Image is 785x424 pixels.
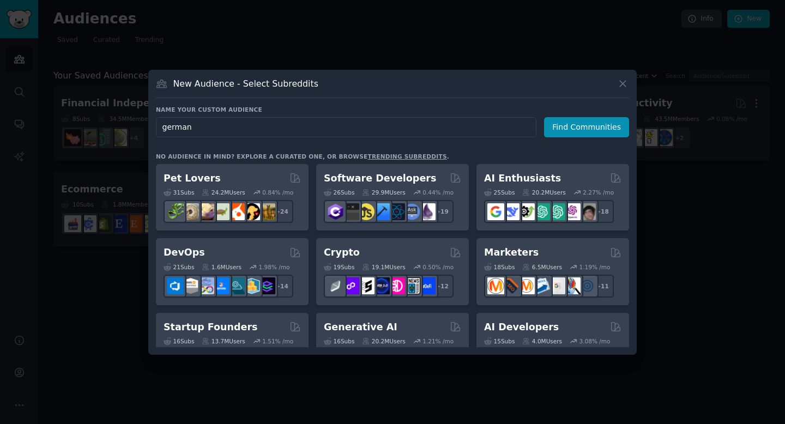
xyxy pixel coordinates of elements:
[243,203,260,220] img: PetAdvice
[422,263,454,271] div: 0.50 % /mo
[564,277,581,294] img: MarketingResearch
[422,337,454,345] div: 1.21 % /mo
[484,320,559,334] h2: AI Developers
[518,203,535,220] img: AItoolsCatalog
[484,263,515,271] div: 18 Sub s
[484,189,515,196] div: 25 Sub s
[228,277,245,294] img: platformengineering
[522,263,562,271] div: 6.5M Users
[156,117,536,137] input: Pick a short name, like "Digital Marketers" or "Movie-Goers"
[484,337,515,345] div: 15 Sub s
[533,277,550,294] img: Emailmarketing
[243,277,260,294] img: aws_cdk
[164,246,205,259] h2: DevOps
[367,153,446,160] a: trending subreddits
[342,277,359,294] img: 0xPolygon
[403,277,420,294] img: CryptoNews
[362,337,405,345] div: 20.2M Users
[213,277,230,294] img: DevOpsLinks
[213,203,230,220] img: turtle
[164,189,194,196] div: 31 Sub s
[324,189,354,196] div: 26 Sub s
[197,203,214,220] img: leopardgeckos
[202,189,245,196] div: 24.2M Users
[182,277,199,294] img: AWS_Certified_Experts
[431,275,454,298] div: + 12
[324,320,397,334] h2: Generative AI
[164,172,221,185] h2: Pet Lovers
[324,246,360,259] h2: Crypto
[270,275,293,298] div: + 14
[164,337,194,345] div: 16 Sub s
[270,200,293,223] div: + 24
[262,189,293,196] div: 0.84 % /mo
[358,203,375,220] img: learnjavascript
[503,277,520,294] img: bigseo
[259,263,290,271] div: 1.98 % /mo
[373,277,390,294] img: web3
[167,277,184,294] img: azuredevops
[156,106,629,113] h3: Name your custom audience
[324,172,436,185] h2: Software Developers
[579,203,596,220] img: ArtificalIntelligence
[327,203,344,220] img: csharp
[422,189,454,196] div: 0.44 % /mo
[164,263,194,271] div: 21 Sub s
[262,337,293,345] div: 1.51 % /mo
[518,277,535,294] img: AskMarketing
[484,246,539,259] h2: Marketers
[548,277,565,294] img: googleads
[419,203,436,220] img: elixir
[258,203,275,220] img: dogbreed
[167,203,184,220] img: herpetology
[324,337,354,345] div: 16 Sub s
[327,277,344,294] img: ethfinance
[197,277,214,294] img: Docker_DevOps
[487,203,504,220] img: GoogleGeminiAI
[431,200,454,223] div: + 19
[156,153,449,160] div: No audience in mind? Explore a curated one, or browse .
[487,277,504,294] img: content_marketing
[591,275,614,298] div: + 11
[503,203,520,220] img: DeepSeek
[579,263,611,271] div: 1.19 % /mo
[358,277,375,294] img: ethstaker
[362,189,405,196] div: 29.9M Users
[202,263,241,271] div: 1.6M Users
[548,203,565,220] img: chatgpt_prompts_
[544,117,629,137] button: Find Communities
[564,203,581,220] img: OpenAIDev
[591,200,614,223] div: + 18
[484,172,561,185] h2: AI Enthusiasts
[173,78,318,89] h3: New Audience - Select Subreddits
[228,203,245,220] img: cockatiel
[579,277,596,294] img: OnlineMarketing
[419,277,436,294] img: defi_
[202,337,245,345] div: 13.7M Users
[373,203,390,220] img: iOSProgramming
[533,203,550,220] img: chatgpt_promptDesign
[579,337,611,345] div: 3.08 % /mo
[583,189,614,196] div: 2.27 % /mo
[342,203,359,220] img: software
[182,203,199,220] img: ballpython
[403,203,420,220] img: AskComputerScience
[164,320,257,334] h2: Startup Founders
[324,263,354,271] div: 19 Sub s
[388,277,405,294] img: defiblockchain
[258,277,275,294] img: PlatformEngineers
[522,189,565,196] div: 20.2M Users
[522,337,562,345] div: 4.0M Users
[362,263,405,271] div: 19.1M Users
[388,203,405,220] img: reactnative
